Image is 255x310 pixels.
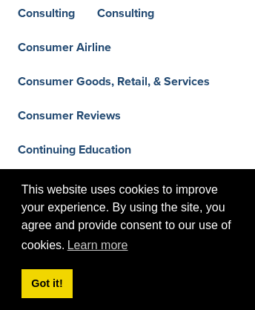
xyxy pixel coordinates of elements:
[18,7,75,19] a: Consulting
[21,181,234,257] span: This website uses cookies to improve your experience. By using the site, you agree and provide co...
[18,110,121,122] a: Consumer Reviews
[18,42,111,53] a: Consumer Airline
[21,269,73,299] a: dismiss cookie message
[18,144,131,156] a: Continuing Education
[65,234,130,257] a: learn more about cookies
[18,76,210,88] a: Consumer Goods, Retail, & Services
[97,7,154,19] a: Consulting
